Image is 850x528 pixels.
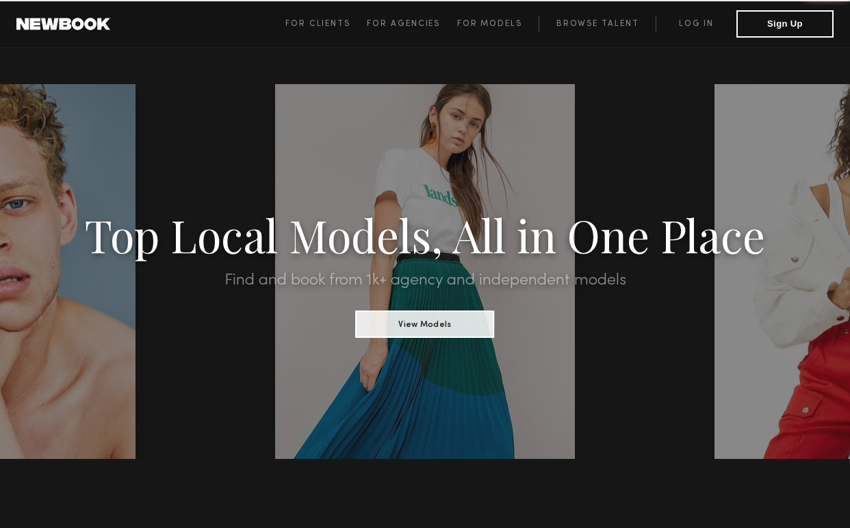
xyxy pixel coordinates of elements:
h1: Top Local Models, All in One Place [64,213,786,256]
span: For Agencies [367,20,440,28]
span: For Clients [285,20,350,28]
button: Sign Up [736,10,834,38]
a: For Models [457,16,539,32]
button: View Models [356,311,495,338]
a: For Agencies [367,16,456,32]
a: Browse Talent [539,16,656,32]
span: For Models [457,20,522,28]
a: Log in [656,16,736,32]
a: View Models [356,315,495,330]
a: For Clients [285,16,367,32]
h2: Find and book from 1k+ agency and independent models [64,272,786,289]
